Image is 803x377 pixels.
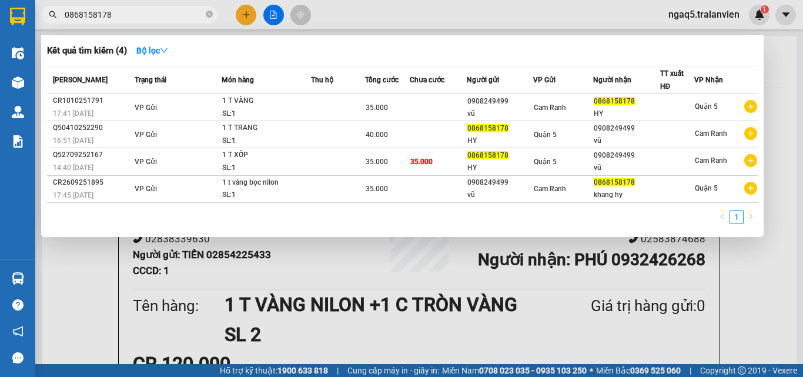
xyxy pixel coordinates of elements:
[410,76,444,84] span: Chưa cước
[135,76,166,84] span: Trạng thái
[49,11,57,19] span: search
[366,104,388,112] span: 35.000
[744,210,758,224] li: Next Page
[744,100,757,113] span: plus-circle
[744,210,758,224] button: right
[222,108,310,121] div: SL: 1
[534,185,566,193] span: Cam Ranh
[467,189,533,201] div: vũ
[12,76,24,89] img: warehouse-icon
[12,47,24,59] img: warehouse-icon
[534,158,557,166] span: Quận 5
[222,122,310,135] div: 1 T TRANG
[594,122,659,135] div: 0908249499
[53,109,93,118] span: 17:41 [DATE]
[744,154,757,167] span: plus-circle
[365,76,399,84] span: Tổng cước
[695,156,727,165] span: Cam Ranh
[467,151,508,159] span: 0868158178
[12,106,24,118] img: warehouse-icon
[53,76,108,84] span: [PERSON_NAME]
[533,76,556,84] span: VP Gửi
[593,76,631,84] span: Người nhận
[694,76,723,84] span: VP Nhận
[222,149,310,162] div: 1 T XỐP
[366,131,388,139] span: 40.000
[53,164,93,172] span: 14:40 [DATE]
[467,135,533,147] div: HY
[160,46,168,55] span: down
[467,176,533,189] div: 0908249499
[715,210,730,224] li: Previous Page
[53,191,93,199] span: 17:45 [DATE]
[467,95,533,108] div: 0908249499
[47,45,127,57] h3: Kết quả tìm kiếm ( 4 )
[594,108,659,120] div: HY
[594,189,659,201] div: khang hy
[127,41,178,60] button: Bộ lọcdown
[53,95,131,107] div: CR1010251791
[594,97,635,105] span: 0868158178
[366,185,388,193] span: 35.000
[135,104,157,112] span: VP Gửi
[206,9,213,21] span: close-circle
[594,149,659,162] div: 0908249499
[222,135,310,148] div: SL: 1
[12,326,24,337] span: notification
[744,182,757,195] span: plus-circle
[65,8,203,21] input: Tìm tên, số ĐT hoặc mã đơn
[467,108,533,120] div: vũ
[53,149,131,161] div: Q52709252167
[12,135,24,148] img: solution-icon
[12,299,24,311] span: question-circle
[10,8,25,25] img: logo-vxr
[730,211,743,223] a: 1
[695,184,718,192] span: Quận 5
[222,176,310,189] div: 1 t vàng bọc nilon
[730,210,744,224] li: 1
[594,135,659,147] div: vũ
[222,76,254,84] span: Món hàng
[222,189,310,202] div: SL: 1
[222,95,310,108] div: 1 T VÀNG
[222,162,310,175] div: SL: 1
[719,213,726,220] span: left
[136,46,168,55] strong: Bộ lọc
[410,158,433,166] span: 35.000
[12,352,24,363] span: message
[594,178,635,186] span: 0868158178
[53,136,93,145] span: 16:51 [DATE]
[744,127,757,140] span: plus-circle
[594,162,659,174] div: vũ
[206,11,213,18] span: close-circle
[467,124,508,132] span: 0868158178
[715,210,730,224] button: left
[53,122,131,134] div: Q50410252290
[695,129,727,138] span: Cam Ranh
[53,176,131,189] div: CR2609251895
[467,162,533,174] div: HY
[695,102,718,111] span: Quận 5
[467,76,499,84] span: Người gửi
[534,131,557,139] span: Quận 5
[135,131,157,139] span: VP Gửi
[366,158,388,166] span: 35.000
[135,185,157,193] span: VP Gửi
[660,69,684,91] span: TT xuất HĐ
[747,213,754,220] span: right
[12,272,24,285] img: warehouse-icon
[311,76,333,84] span: Thu hộ
[534,104,566,112] span: Cam Ranh
[135,158,157,166] span: VP Gửi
